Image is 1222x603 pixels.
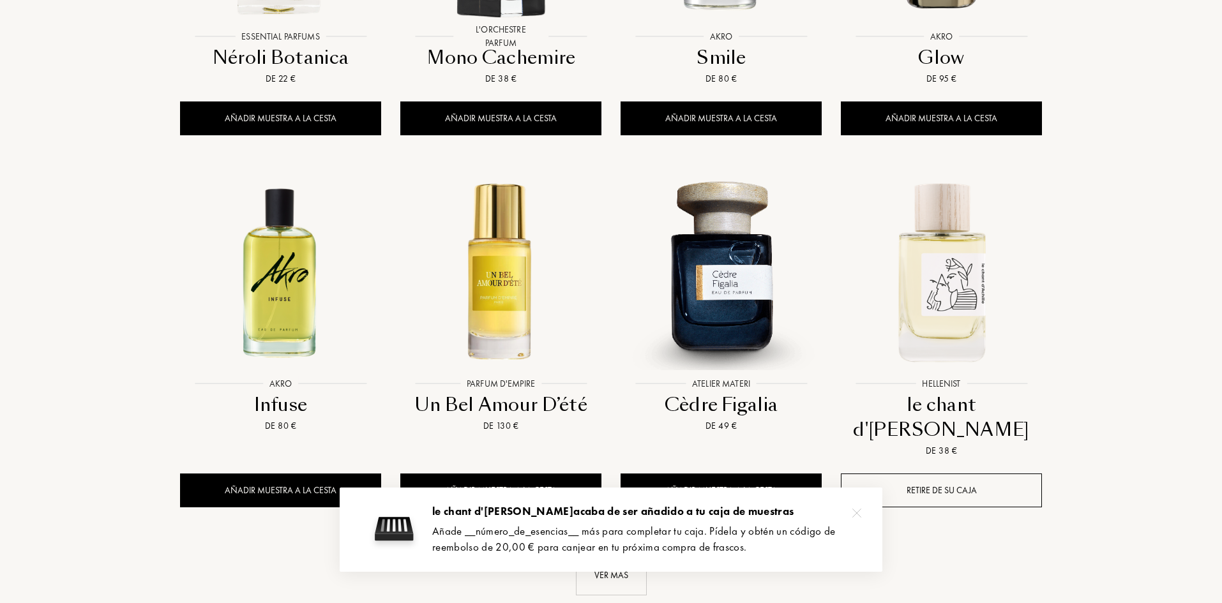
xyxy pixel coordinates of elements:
div: Añade __número_de_esencias__ más para completar tu caja. Pídela y obtén un código de reembolso de... [432,523,863,555]
a: Cèdre Figalia Atelier MateriAtelier MateriCèdre FigaliaDe 49 € [621,158,822,449]
div: le chant d'[PERSON_NAME] acaba de ser añadido a tu caja de muestras [432,503,863,520]
div: De 95 € [846,72,1037,86]
div: le chant d'[PERSON_NAME] [846,392,1037,443]
div: Añadir muestra a la cesta [400,473,601,507]
div: De 130 € [405,419,596,433]
div: Añadir muestra a la cesta [841,101,1042,135]
img: Infuse Akro [181,172,380,370]
div: De 22 € [185,72,376,86]
div: De 38 € [405,72,596,86]
img: le chant d'Achille Hellenist [842,172,1041,370]
div: Añadir muestra a la cesta [180,101,381,135]
div: Añadir muestra a la cesta [180,473,381,507]
div: De 49 € [626,419,817,433]
div: Añadir muestra a la cesta [621,473,822,507]
div: De 80 € [626,72,817,86]
div: Añadir muestra a la cesta [400,101,601,135]
a: Infuse AkroAkroInfuseDe 80 € [180,158,381,449]
img: Cèdre Figalia Atelier Materi [622,172,820,370]
div: De 38 € [846,444,1037,458]
a: Un Bel Amour D’été Parfum d'EmpireParfum d'EmpireUn Bel Amour D’étéDe 130 € [400,158,601,449]
div: Añadir muestra a la cesta [621,101,822,135]
div: Ver más [576,555,647,595]
img: cross.svg [852,509,861,517]
a: le chant d'Achille HellenistHellenistle chant d'[PERSON_NAME]De 38 € [841,158,1042,473]
div: De 80 € [185,419,376,433]
img: sample box 1 [368,503,419,555]
div: Retire de su caja [841,473,1042,507]
img: Un Bel Amour D’été Parfum d'Empire [402,172,600,370]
